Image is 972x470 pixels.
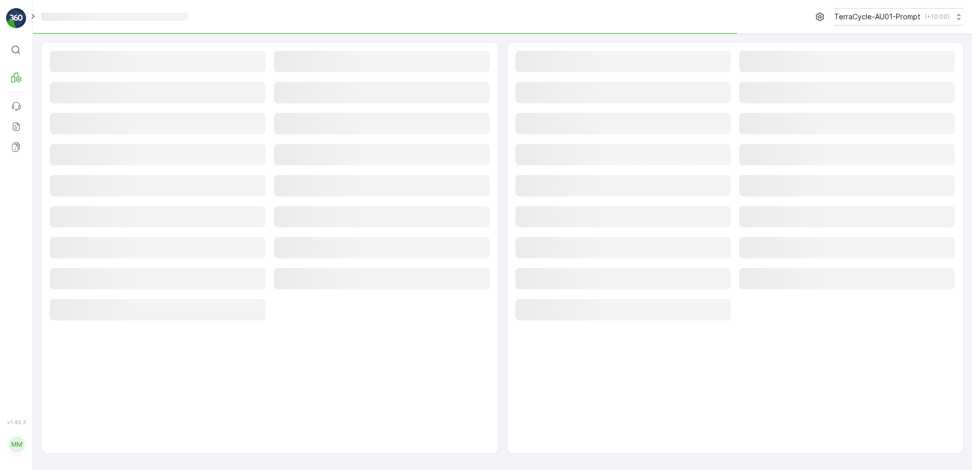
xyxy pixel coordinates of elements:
[834,8,964,25] button: TerraCycle-AU01-Prompt(+10:00)
[9,436,25,453] div: MM
[6,8,26,28] img: logo
[6,427,26,462] button: MM
[6,419,26,425] span: v 1.49.3
[834,12,921,22] p: TerraCycle-AU01-Prompt
[925,13,950,21] p: ( +10:00 )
